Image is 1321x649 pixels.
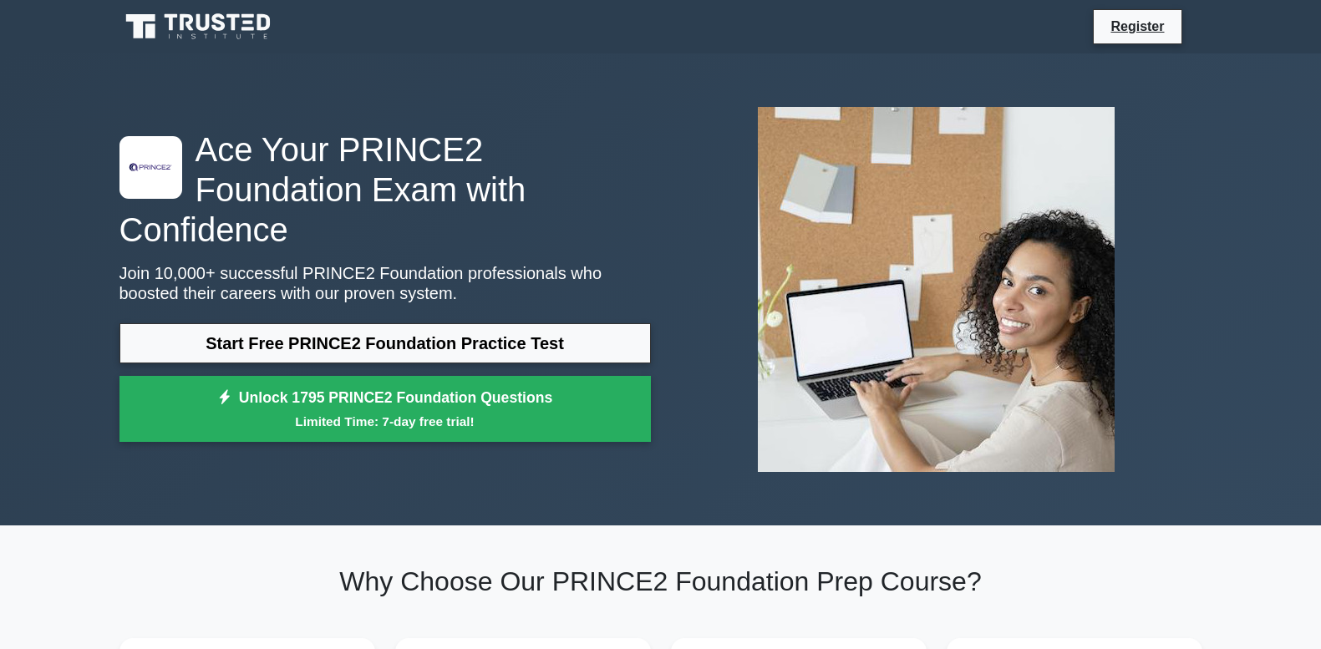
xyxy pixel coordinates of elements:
[119,376,651,443] a: Unlock 1795 PRINCE2 Foundation QuestionsLimited Time: 7-day free trial!
[140,412,630,431] small: Limited Time: 7-day free trial!
[1100,16,1174,37] a: Register
[119,263,651,303] p: Join 10,000+ successful PRINCE2 Foundation professionals who boosted their careers with our prove...
[119,129,651,250] h1: Ace Your PRINCE2 Foundation Exam with Confidence
[119,565,1202,597] h2: Why Choose Our PRINCE2 Foundation Prep Course?
[119,323,651,363] a: Start Free PRINCE2 Foundation Practice Test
